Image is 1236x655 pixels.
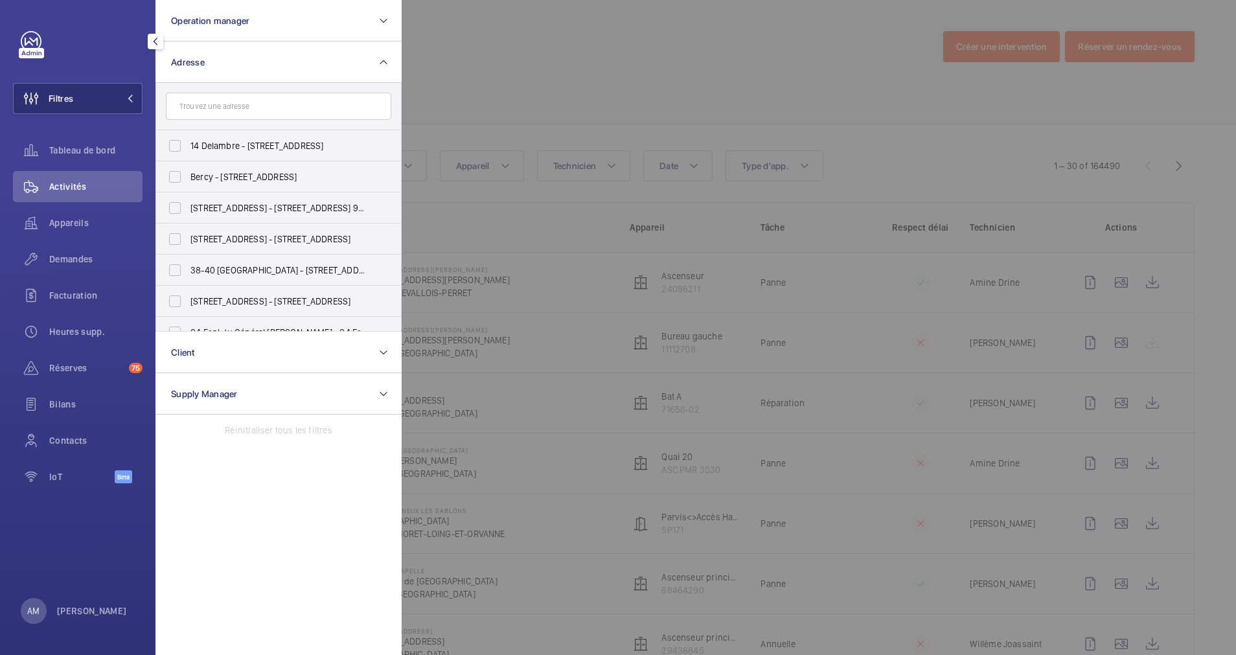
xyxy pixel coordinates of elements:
span: 75 [129,363,143,373]
span: Réserves [49,362,124,374]
span: Activités [49,180,143,193]
span: Heures supp. [49,325,143,338]
span: Bilans [49,398,143,411]
span: Facturation [49,289,143,302]
span: Tableau de bord [49,144,143,157]
span: Filtres [49,92,73,105]
p: [PERSON_NAME] [57,604,127,617]
button: Filtres [13,83,143,114]
span: IoT [49,470,115,483]
p: AM [27,604,40,617]
span: Demandes [49,253,143,266]
span: Appareils [49,216,143,229]
span: Contacts [49,434,143,447]
span: Beta [115,470,132,483]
